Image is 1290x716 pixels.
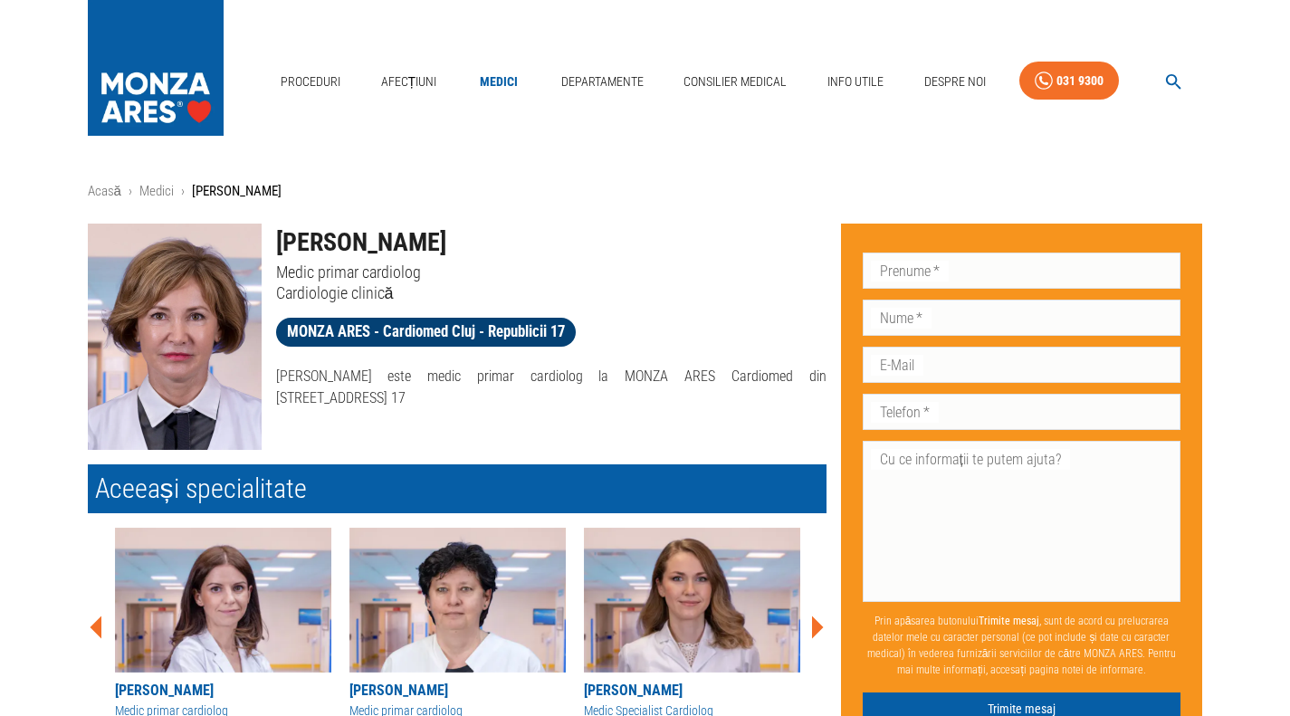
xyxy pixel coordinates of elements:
a: Departamente [554,63,651,100]
div: 031 9300 [1056,70,1104,92]
a: MONZA ARES - Cardiomed Cluj - Republicii 17 [276,318,576,347]
a: Afecțiuni [374,63,444,100]
p: [PERSON_NAME] este medic primar cardiolog la MONZA ARES Cardiomed din [STREET_ADDRESS] 17 [276,366,827,409]
img: Dr. Carmen Mureșan [88,224,262,450]
p: [PERSON_NAME] [192,181,282,202]
nav: breadcrumb [88,181,1203,202]
a: 031 9300 [1019,62,1119,100]
div: [PERSON_NAME] [584,680,800,702]
a: Medici [470,63,528,100]
a: Consilier Medical [676,63,794,100]
a: Acasă [88,183,121,199]
a: Despre Noi [917,63,993,100]
a: Info Utile [820,63,891,100]
h1: [PERSON_NAME] [276,224,827,262]
h2: Aceeași specialitate [88,464,827,513]
div: [PERSON_NAME] [115,680,331,702]
p: Prin apăsarea butonului , sunt de acord cu prelucrarea datelor mele cu caracter personal (ce pot ... [863,606,1181,685]
p: Cardiologie clinică [276,282,827,303]
a: Medici [139,183,174,199]
div: [PERSON_NAME] [349,680,566,702]
a: Proceduri [273,63,348,100]
b: Trimite mesaj [979,615,1039,627]
li: › [181,181,185,202]
span: MONZA ARES - Cardiomed Cluj - Republicii 17 [276,320,576,343]
li: › [129,181,132,202]
p: Medic primar cardiolog [276,262,827,282]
